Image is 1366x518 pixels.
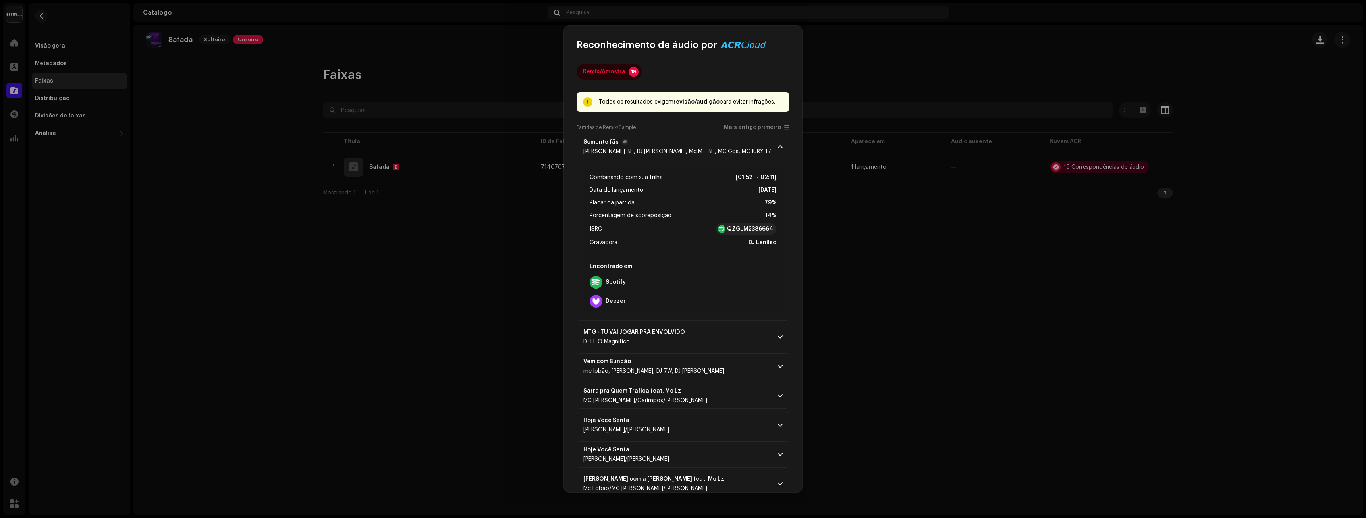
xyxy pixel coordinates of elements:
[577,134,789,160] p-accordion-header: Somente fãs[PERSON_NAME] BH, DJ [PERSON_NAME], Mc MT BH, MC Gds, MC IURY 17
[583,149,771,154] span: Mc Gomes BH, DJ Lenilso, Mc MT BH, MC Gds, MC IURY 17
[606,298,626,304] font: Deezer
[583,388,681,394] strong: Sarra pra Quem Trafica feat. Mc Lz
[577,324,789,350] p-accordion-header: MTG - TU VAI JOGAR PRA ENVOLVIDODJ FL O Magnífico
[583,427,669,433] span: Italo Mattos/Dj Ramos
[587,260,779,273] div: Encontrado em
[583,417,669,424] span: Hoje Você Senta
[583,329,685,335] strong: MTG - TU VAI JOGAR PRA ENVOLVIDO
[583,456,669,462] font: [PERSON_NAME]/[PERSON_NAME]
[583,339,630,345] font: DJ FL O Magnífico
[577,125,636,130] font: Partidas de Remix/Sample
[577,471,789,497] p-accordion-header: [PERSON_NAME] com a [PERSON_NAME] feat. Mc LzMc Lobão/MC [PERSON_NAME]/[PERSON_NAME]
[583,329,695,335] span: MTG - TU VAI JOGAR PRA ENVOLVIDO
[590,213,671,218] font: Porcentagem de sobreposição
[765,213,776,218] font: 14%
[577,441,789,468] p-accordion-header: Hoje Você Senta[PERSON_NAME]/[PERSON_NAME]
[583,139,619,145] font: Somente fãs
[583,139,771,145] span: Somente fãs
[577,412,789,438] p-accordion-header: Hoje Você Senta[PERSON_NAME]/[PERSON_NAME]
[583,358,631,365] strong: Vem com Bundão
[758,187,776,193] font: [DATE]
[583,398,707,403] font: MC [PERSON_NAME]/Garimpos/[PERSON_NAME]
[583,456,669,462] span: Italo Mattos/Dj Ramos
[764,200,776,206] font: 79%
[599,99,673,105] font: Todos os resultados exigem
[631,69,636,74] font: 19
[583,388,707,394] span: Sarra pra Quem Trafica feat. Mc Lz
[583,486,707,491] font: Mc Lobão/MC [PERSON_NAME]/[PERSON_NAME]
[749,238,776,247] strong: DJ Lenilso
[583,398,707,403] span: MC Léo Melo/Garimpos/Dj Ramos
[577,40,717,50] font: Reconhecimento de áudio por
[590,185,643,195] span: Data de lançamento
[577,383,789,409] p-accordion-header: Sarra pra Quem Trafica feat. Mc LzMC [PERSON_NAME]/Garimpos/[PERSON_NAME]
[673,99,720,105] font: revisão/audição
[583,476,733,482] span: Nino Terminou com a Livia feat. Mc Lz
[583,358,724,365] span: Vem com Bundão
[724,125,781,130] font: Mais antigo primeiro
[724,124,789,131] p-togglebutton: Mais antigo primeiro
[583,476,724,482] strong: [PERSON_NAME] com a [PERSON_NAME] feat. Mc Lz
[583,417,629,424] strong: Hoje Você Senta
[720,99,775,105] font: para evitar infrações.
[736,175,776,180] font: [01:52 → 02:11]
[590,200,635,206] font: Placar da partida
[590,175,663,180] font: Combinando com sua trilha
[606,279,626,285] font: Spotify
[583,69,625,75] font: Remix/Amostra
[583,447,629,453] font: Hoje Você Senta
[583,486,707,491] span: Mc Lobão/MC Léo Melo/Dj Ramos
[583,447,669,453] span: Hoje Você Senta
[590,226,602,232] font: ISRC
[727,226,773,232] font: QZGLM2386664
[583,368,724,374] span: mc lobão, MC Larisson, DJ 7W, DJ Ramos
[577,160,789,321] p-accordion-content: Somente fãs[PERSON_NAME] BH, DJ [PERSON_NAME], Mc MT BH, MC Gds, MC IURY 17
[577,353,789,379] p-accordion-header: Vem com Bundãomc lobão, [PERSON_NAME], DJ 7W, DJ [PERSON_NAME]
[590,238,617,247] span: Gravadora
